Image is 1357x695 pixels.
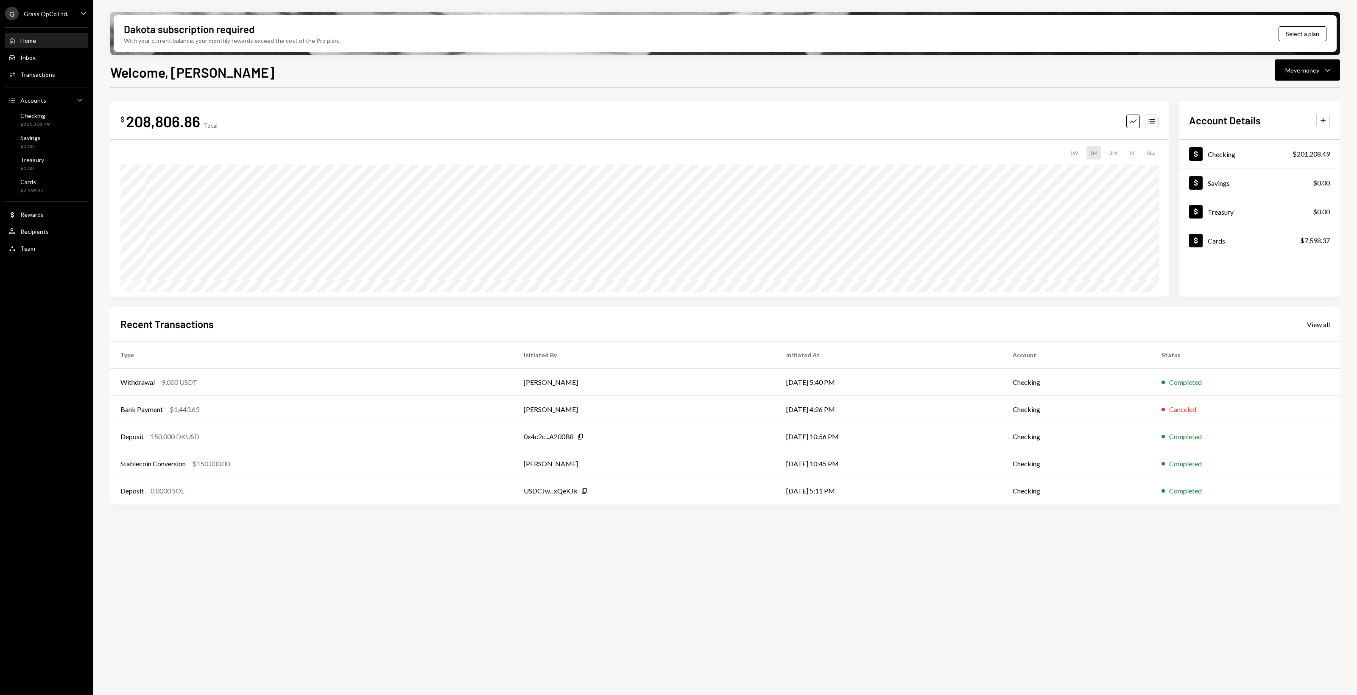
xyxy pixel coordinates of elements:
[1002,450,1151,477] td: Checking
[1169,404,1196,415] div: Canceled
[1143,146,1159,160] div: ALL
[1151,342,1340,369] th: Status
[776,369,1003,396] td: [DATE] 5:40 PM
[204,122,218,129] div: Total
[1179,140,1340,168] a: Checking$201,208.49
[1300,235,1330,246] div: $7,598.37
[20,245,35,252] div: Team
[5,33,88,48] a: Home
[20,37,36,44] div: Home
[120,404,163,415] div: Bank Payment
[1307,320,1330,329] div: View all
[120,459,186,469] div: Stablecoin Conversion
[776,396,1003,423] td: [DATE] 4:26 PM
[20,187,44,194] div: $7,598.37
[776,477,1003,504] td: [DATE] 5:11 PM
[1313,178,1330,188] div: $0.00
[120,377,155,387] div: Withdrawal
[1307,319,1330,329] a: View all
[5,241,88,256] a: Team
[1067,146,1081,160] div: 1W
[1179,226,1340,255] a: Cards$7,598.37
[20,134,41,141] div: Savings
[514,369,776,396] td: [PERSON_NAME]
[514,342,776,369] th: Initiated By
[524,486,578,496] div: USDCJw...xQeKJk
[5,207,88,222] a: Rewards
[1208,150,1235,158] div: Checking
[20,165,44,172] div: $0.00
[120,317,214,331] h2: Recent Transactions
[170,404,199,415] div: $1,443.63
[1189,113,1261,127] h2: Account Details
[5,132,88,152] a: Savings$0.00
[776,423,1003,450] td: [DATE] 10:56 PM
[1002,342,1151,369] th: Account
[124,22,254,36] div: Dakota subscription required
[1002,396,1151,423] td: Checking
[1169,486,1202,496] div: Completed
[5,176,88,196] a: Cards$7,598.37
[514,450,776,477] td: [PERSON_NAME]
[1285,66,1319,75] div: Move money
[20,97,46,104] div: Accounts
[1279,26,1326,41] button: Select a plan
[151,432,199,442] div: 150,000 DKUSD
[20,71,55,78] div: Transactions
[514,396,776,423] td: [PERSON_NAME]
[120,486,144,496] div: Deposit
[5,154,88,174] a: Treasury$0.00
[1002,477,1151,504] td: Checking
[1208,208,1234,216] div: Treasury
[120,115,124,123] div: $
[1179,168,1340,197] a: Savings$0.00
[110,64,274,81] h1: Welcome, [PERSON_NAME]
[20,54,36,61] div: Inbox
[5,109,88,130] a: Checking$201,208.49
[5,50,88,65] a: Inbox
[1125,146,1138,160] div: 1Y
[1275,59,1340,81] button: Move money
[5,7,19,20] div: G
[1086,146,1101,160] div: 1M
[524,432,574,442] div: 0x4c2c...A200B8
[5,67,88,82] a: Transactions
[20,121,50,128] div: $201,208.49
[20,156,44,163] div: Treasury
[193,459,230,469] div: $150,000.00
[1002,423,1151,450] td: Checking
[1169,459,1202,469] div: Completed
[1293,149,1330,159] div: $201,208.49
[1169,432,1202,442] div: Completed
[24,10,68,17] div: Grass OpCo Ltd.
[110,342,514,369] th: Type
[162,377,197,387] div: 9,000 USDT
[124,36,339,45] div: With your current balance, your monthly rewards exceed the cost of the Pro plan.
[20,112,50,119] div: Checking
[120,432,144,442] div: Deposit
[1179,197,1340,226] a: Treasury$0.00
[1208,179,1230,187] div: Savings
[776,342,1003,369] th: Initiated At
[20,178,44,185] div: Cards
[776,450,1003,477] td: [DATE] 10:45 PM
[1313,207,1330,217] div: $0.00
[151,486,184,496] div: 0.0000 SOL
[20,143,41,150] div: $0.00
[126,112,200,131] div: 208,806.86
[20,211,44,218] div: Rewards
[1002,369,1151,396] td: Checking
[1106,146,1120,160] div: 3M
[5,92,88,108] a: Accounts
[20,228,49,235] div: Recipients
[5,224,88,239] a: Recipients
[1208,237,1225,245] div: Cards
[1169,377,1202,387] div: Completed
